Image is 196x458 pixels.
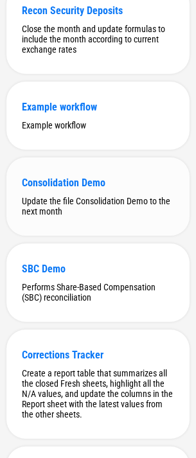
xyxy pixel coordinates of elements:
div: Performs Share-Based Compensation (SBC) reconciliation [22,282,174,303]
div: Corrections Tracker [22,349,174,361]
div: Recon Security Deposits [22,4,174,17]
div: Example workflow [22,120,174,130]
div: Example workflow [22,101,174,113]
div: Consolidation Demo [22,177,174,189]
div: Create a report table that summarizes all the closed Fresh sheets, highlight all the N/A values, ... [22,368,174,419]
div: Close the month and update formulas to include the month according to current exchange rates [22,24,174,55]
div: Update the file Consolidation Demo to the next month [22,196,174,216]
div: SBC Demo [22,263,174,275]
